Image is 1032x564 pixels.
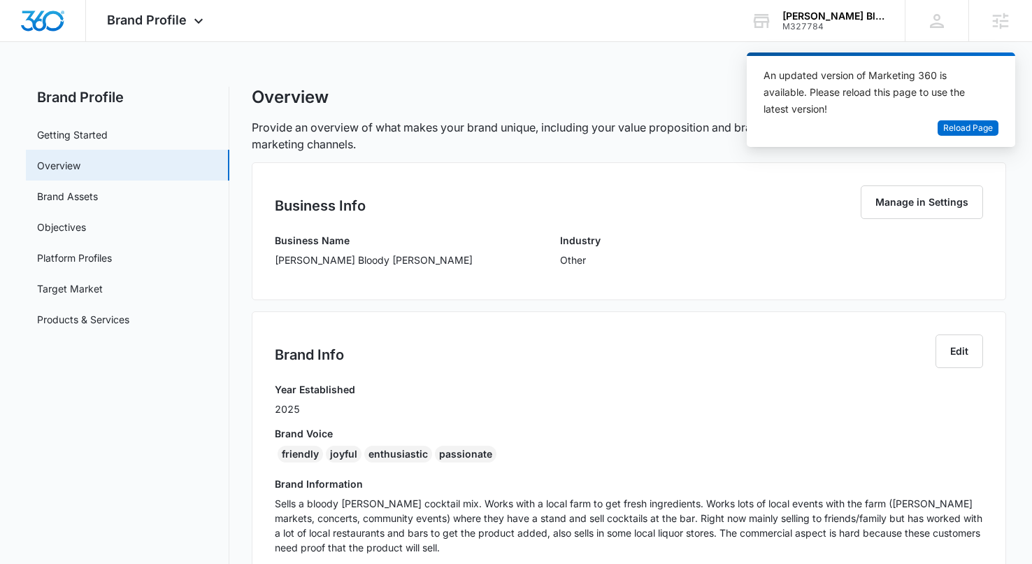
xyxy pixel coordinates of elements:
[252,87,329,108] h1: Overview
[275,253,473,267] p: [PERSON_NAME] Bloody [PERSON_NAME]
[275,344,344,365] h2: Brand Info
[37,220,86,234] a: Objectives
[37,189,98,204] a: Brand Assets
[764,67,982,118] div: An updated version of Marketing 360 is available. Please reload this page to use the latest version!
[278,446,323,463] div: friendly
[435,446,496,463] div: passionate
[37,251,112,265] a: Platform Profiles
[37,312,129,327] a: Products & Services
[782,10,884,22] div: account name
[326,446,361,463] div: joyful
[936,334,983,368] button: Edit
[107,13,187,27] span: Brand Profile
[275,382,355,397] h3: Year Established
[37,158,80,173] a: Overview
[364,446,432,463] div: enthusiastic
[26,87,229,108] h2: Brand Profile
[252,119,1006,153] p: Provide an overview of what makes your brand unique, including your value proposition and brand v...
[560,253,601,267] p: Other
[275,496,983,555] p: Sells a bloody [PERSON_NAME] cocktail mix. Works with a local farm to get fresh ingredients. Work...
[782,22,884,31] div: account id
[275,233,473,248] h3: Business Name
[560,233,601,248] h3: Industry
[275,477,983,491] h3: Brand Information
[943,122,993,135] span: Reload Page
[37,281,103,296] a: Target Market
[275,426,983,441] h3: Brand Voice
[37,127,108,142] a: Getting Started
[861,185,983,219] button: Manage in Settings
[275,195,366,216] h2: Business Info
[938,120,998,136] button: Reload Page
[275,402,355,416] p: 2025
